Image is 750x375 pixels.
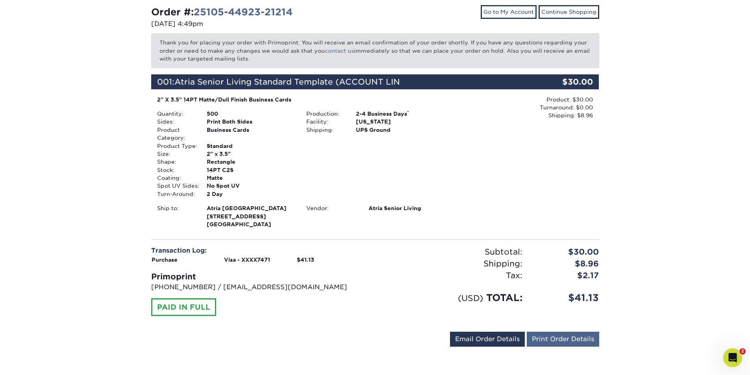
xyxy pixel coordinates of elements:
div: Rectangle [201,158,300,166]
div: 500 [201,110,300,118]
div: Shape: [151,158,201,166]
strong: Visa - XXXX7471 [224,257,270,263]
div: 2" x 3.5" [201,150,300,158]
span: Atria [GEOGRAPHIC_DATA] [207,204,294,212]
a: contact us [325,48,354,54]
a: Go to My Account [481,5,537,18]
div: Atria Senior Living [363,204,450,212]
span: [STREET_ADDRESS] [207,212,294,220]
p: Thank you for placing your order with Primoprint. You will receive an email confirmation of your ... [151,33,599,68]
div: Print Both Sides [201,118,300,126]
div: $2.17 [528,270,605,281]
div: Quantity: [151,110,201,118]
div: Vendor: [300,204,363,212]
div: Tax: [375,270,528,281]
div: Product Type: [151,142,201,150]
div: PAID IN FULL [151,298,216,316]
div: Turn-Around: [151,190,201,198]
a: Print Order Details [527,332,599,347]
div: Transaction Log: [151,246,369,255]
div: Business Cards [201,126,300,142]
div: Ship to: [151,204,201,228]
div: Coating: [151,174,201,182]
div: 2-4 Business Days [350,110,450,118]
div: Facility: [300,118,350,126]
div: Sides: [151,118,201,126]
span: Atria Senior Living Standard Template (ACCOUNT LIN [174,77,400,87]
div: Shipping: [375,258,528,270]
div: Spot UV Sides: [151,182,201,190]
div: Size: [151,150,201,158]
div: [US_STATE] [350,118,450,126]
div: $8.96 [528,258,605,270]
div: Product Category: [151,126,201,142]
strong: $41.13 [297,257,314,263]
div: No Spot UV [201,182,300,190]
strong: Purchase [152,257,178,263]
div: Production: [300,110,350,118]
a: Email Order Details [450,332,525,347]
span: 2 [739,348,746,355]
p: [PHONE_NUMBER] / [EMAIL_ADDRESS][DOMAIN_NAME] [151,283,369,292]
div: Matte [201,174,300,182]
div: 2" X 3.5" 14PT Matte/Dull Finish Business Cards [157,96,444,103]
span: TOTAL: [486,292,522,303]
div: Product: $30.00 Turnaround: $0.00 Shipping: $8.96 [450,96,593,120]
p: [DATE] 4:49pm [151,19,369,29]
div: UPS Ground [350,126,450,134]
div: $30.00 [528,246,605,258]
div: 14PT C2S [201,166,300,174]
a: 25105-44923-21214 [194,6,293,18]
div: Primoprint [151,271,369,283]
div: 2 Day [201,190,300,198]
strong: Order #: [151,6,293,18]
div: Subtotal: [375,246,528,258]
div: Shipping: [300,126,350,134]
iframe: Intercom live chat [723,348,742,367]
div: $41.13 [528,291,605,305]
div: Stock: [151,166,201,174]
small: (USD) [458,293,483,303]
a: Continue Shopping [539,5,599,18]
strong: [GEOGRAPHIC_DATA] [207,204,294,227]
div: 001: [151,74,524,89]
div: $30.00 [524,74,599,89]
div: Standard [201,142,300,150]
